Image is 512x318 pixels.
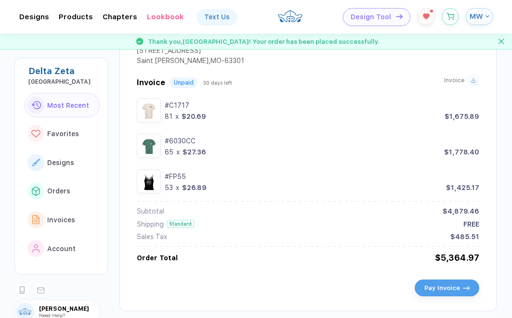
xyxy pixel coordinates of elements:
img: link to icon [32,187,40,195]
a: Text Us [197,9,237,25]
div: DesignsToggle dropdown menu [19,13,49,21]
button: link to iconAccount [25,236,100,261]
div: Unpaid [174,79,194,86]
div: Subtotal [137,207,164,215]
div: Delta Zeta [28,66,100,76]
button: Design Toolicon [343,8,410,26]
span: MW [470,12,483,21]
button: link to iconMost Recent [25,93,100,118]
span: Invoices [47,216,75,224]
img: link to icon [31,101,41,109]
img: link to icon [32,215,40,224]
div: $27.36 [183,148,206,156]
img: fead53e6-a865-4060-a429-eebfc66bafbd_nt_front_1759335392978.jpg [139,136,158,155]
span: Invoice [444,77,465,84]
div: ChaptersToggle dropdown menu chapters [103,13,137,21]
img: success gif [132,34,147,49]
img: 9f50d838-8451-4eee-8746-6109681f3059_nt_front_1759199932814.jpg [139,101,158,120]
div: $1,778.40 [444,148,479,156]
div: 65 [165,148,173,156]
img: crown [277,6,303,26]
span: Design Tool [351,13,391,21]
div: $1,425.17 [446,184,479,191]
div: Standard [167,220,194,228]
div: $26.89 [182,184,207,191]
span: Most Recent [47,102,89,109]
button: Pay Invoiceicon [415,280,479,296]
span: Need Help? [39,312,65,318]
div: x [174,113,180,120]
div: Lindenwood University [28,78,100,85]
div: $20.69 [182,113,206,120]
div: [STREET_ADDRESS] [137,47,244,57]
div: FREE [463,220,479,228]
span: Invoice [137,78,165,87]
span: Designs [47,159,74,166]
div: 81 [165,113,172,120]
div: Lookbook [147,13,184,21]
span: Favorites [47,130,79,138]
div: x [175,148,181,156]
div: $485.51 [450,233,479,241]
div: $5,364.97 [435,253,479,263]
div: 53 [165,184,173,191]
span: Pay Invoice [424,284,460,292]
div: Text Us [204,13,230,21]
span: Thank you, [GEOGRAPHIC_DATA] ! Your order has been placed successfully. [148,38,380,45]
div: $4,879.46 [443,207,479,215]
img: icon [396,14,403,19]
span: [PERSON_NAME] [39,305,99,312]
sup: 1 [430,10,433,13]
div: #6030CC [165,137,479,145]
img: link to icon [31,130,40,138]
img: link to icon [32,159,40,166]
button: link to iconOrders [25,179,100,204]
div: $1,675.89 [445,113,479,120]
div: LookbookToggle dropdown menu chapters [147,13,184,21]
img: link to icon [32,244,40,253]
div: Sales Tax [137,233,167,241]
button: link to iconInvoices [25,207,100,232]
button: link to iconDesigns [25,150,100,175]
div: Shipping [137,220,164,228]
img: 265080c5-4fdc-47eb-b48f-4b3b4d1db867_nt_front_1758833528419.jpg [139,172,158,191]
button: link to iconFavorites [25,121,100,146]
span: Account [47,245,76,253]
span: Orders [47,187,70,195]
div: x [175,184,180,191]
div: #C1717 [165,102,479,109]
button: MW [466,8,493,25]
div: ProductsToggle dropdown menu [59,13,93,21]
img: icon [463,286,470,290]
span: 30 days left [203,80,232,86]
div: Order Total [137,254,178,262]
div: #FP55 [165,173,479,180]
div: Saint [PERSON_NAME] , MO - 63301 [137,57,244,67]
